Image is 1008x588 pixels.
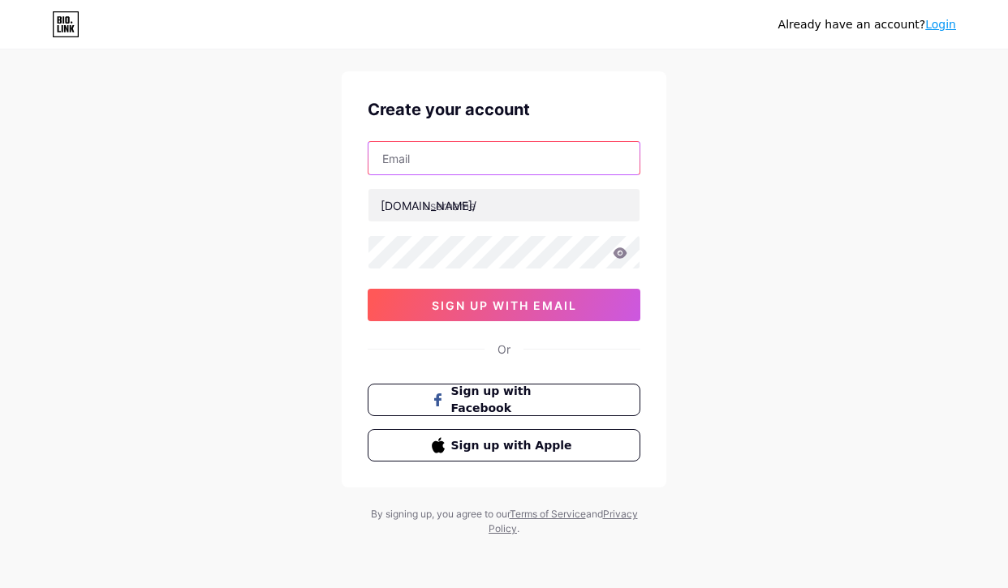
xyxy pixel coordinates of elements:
[381,197,476,214] div: [DOMAIN_NAME]/
[498,341,510,358] div: Or
[368,289,640,321] button: sign up with email
[451,437,577,454] span: Sign up with Apple
[925,18,956,31] a: Login
[366,507,642,536] div: By signing up, you agree to our and .
[510,508,586,520] a: Terms of Service
[432,298,577,312] span: sign up with email
[368,189,640,221] input: username
[368,97,640,122] div: Create your account
[368,429,640,461] button: Sign up with Apple
[368,384,640,416] button: Sign up with Facebook
[451,383,577,417] span: Sign up with Facebook
[368,142,640,174] input: Email
[778,16,956,33] div: Already have an account?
